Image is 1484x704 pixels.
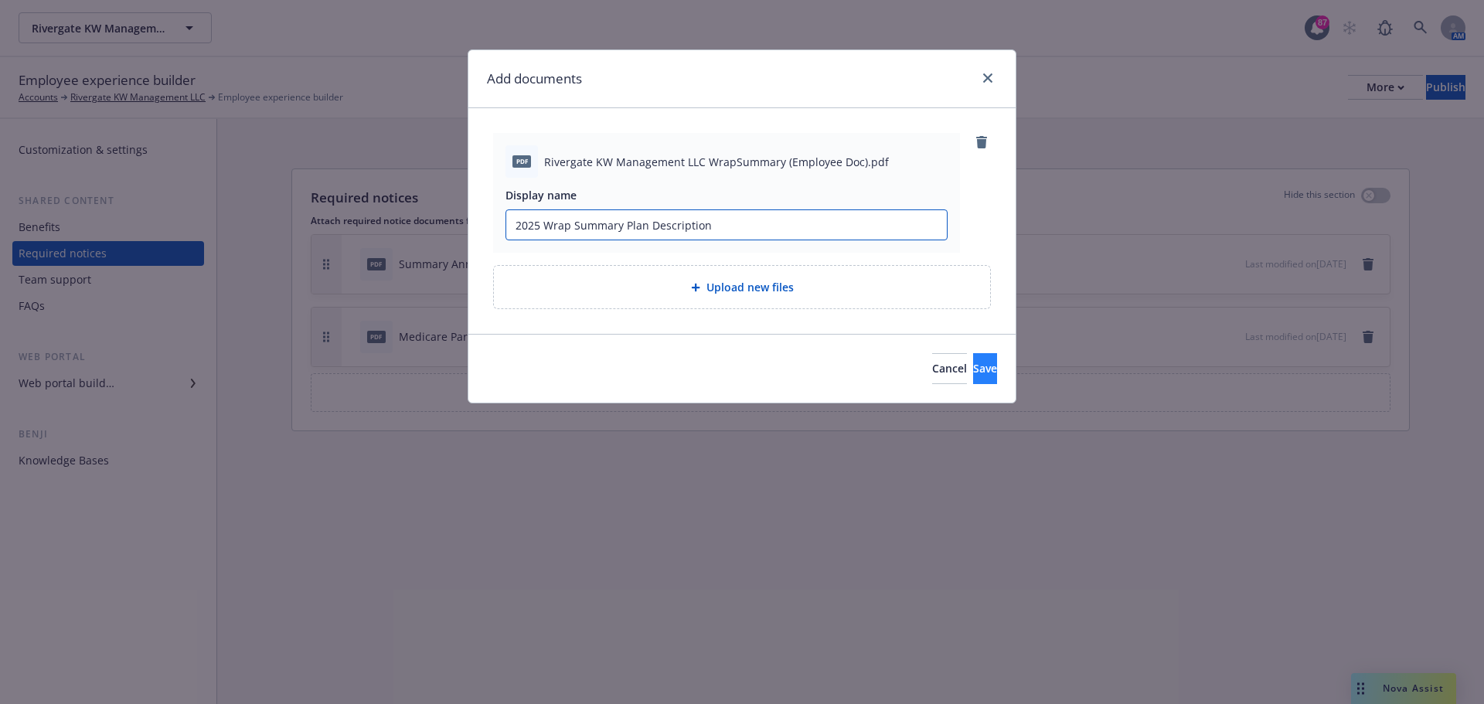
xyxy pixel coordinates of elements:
[487,69,582,89] h1: Add documents
[973,361,997,376] span: Save
[493,265,991,309] div: Upload new files
[506,210,947,240] input: Add display name here...
[972,133,991,151] a: remove
[973,353,997,384] button: Save
[979,69,997,87] a: close
[544,154,889,170] span: Rivergate KW Management LLC WrapSummary (Employee Doc).pdf
[512,155,531,167] span: pdf
[932,353,967,384] button: Cancel
[932,361,967,376] span: Cancel
[505,188,577,202] span: Display name
[706,279,794,295] span: Upload new files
